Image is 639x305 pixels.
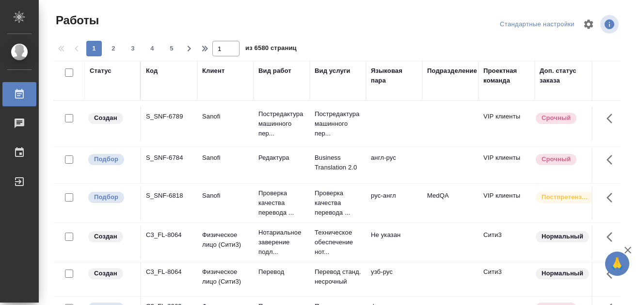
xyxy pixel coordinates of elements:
div: Клиент [202,66,224,76]
td: узб-рус [366,262,422,296]
span: 3 [125,44,141,53]
p: Техническое обеспечение нот... [315,228,361,257]
div: C3_FL-8064 [146,230,192,240]
td: VIP клиенты [479,148,535,182]
td: VIP клиенты [479,107,535,141]
div: Доп. статус заказа [540,66,591,85]
span: из 6580 страниц [245,42,297,56]
p: Создан [94,269,117,278]
button: Здесь прячутся важные кнопки [601,262,624,286]
td: MedQA [422,186,479,220]
p: Подбор [94,154,118,164]
p: Sanofi [202,153,249,163]
span: 5 [164,44,179,53]
span: Настроить таблицу [577,13,600,36]
button: Здесь прячутся важные кнопки [601,186,624,209]
p: Постредактура машинного пер... [315,109,361,138]
button: 2 [106,41,121,56]
p: Редактура [258,153,305,163]
div: Статус [90,66,112,76]
div: S_SNF-6789 [146,112,192,121]
div: Заказ еще не согласован с клиентом, искать исполнителей рано [87,230,135,243]
td: рус-англ [366,186,422,220]
div: Можно подбирать исполнителей [87,191,135,204]
button: 🙏 [605,252,629,276]
p: Нотариальное заверение подл... [258,228,305,257]
button: Здесь прячутся важные кнопки [601,148,624,171]
td: VIP клиенты [479,186,535,220]
div: split button [497,17,577,32]
button: Здесь прячутся важные кнопки [601,225,624,249]
div: S_SNF-6818 [146,191,192,201]
p: Sanofi [202,112,249,121]
button: 4 [144,41,160,56]
div: Вид работ [258,66,291,76]
p: Срочный [542,154,571,164]
td: Сити3 [479,262,535,296]
td: англ-рус [366,148,422,182]
div: Заказ еще не согласован с клиентом, искать исполнителей рано [87,267,135,280]
p: Срочный [542,113,571,123]
div: Заказ еще не согласован с клиентом, искать исполнителей рано [87,112,135,125]
p: Создан [94,232,117,241]
div: Проектная команда [483,66,530,85]
span: 4 [144,44,160,53]
p: Sanofi [202,191,249,201]
p: Физическое лицо (Сити3) [202,267,249,287]
p: Создан [94,113,117,123]
button: 3 [125,41,141,56]
div: Подразделение [427,66,477,76]
button: 5 [164,41,179,56]
div: Код [146,66,158,76]
p: Перевод станд. несрочный [315,267,361,287]
p: Проверка качества перевода ... [258,188,305,218]
div: S_SNF-6784 [146,153,192,163]
p: Постредактура машинного пер... [258,109,305,138]
button: Здесь прячутся важные кнопки [601,107,624,130]
p: Business Translation 2.0 [315,153,361,172]
span: 🙏 [609,254,625,274]
p: Нормальный [542,269,583,278]
span: Работы [53,13,99,28]
td: Не указан [366,225,422,259]
p: Физическое лицо (Сити3) [202,230,249,250]
p: Перевод [258,267,305,277]
p: Проверка качества перевода ... [315,188,361,218]
div: C3_FL-8064 [146,267,192,277]
p: Нормальный [542,232,583,241]
span: Посмотреть информацию [600,15,621,34]
div: Языковая пара [371,66,417,85]
span: 2 [106,44,121,53]
td: Сити3 [479,225,535,259]
div: Можно подбирать исполнителей [87,153,135,166]
div: Вид услуги [315,66,351,76]
p: Подбор [94,192,118,202]
p: Постпретензионный [542,192,590,202]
